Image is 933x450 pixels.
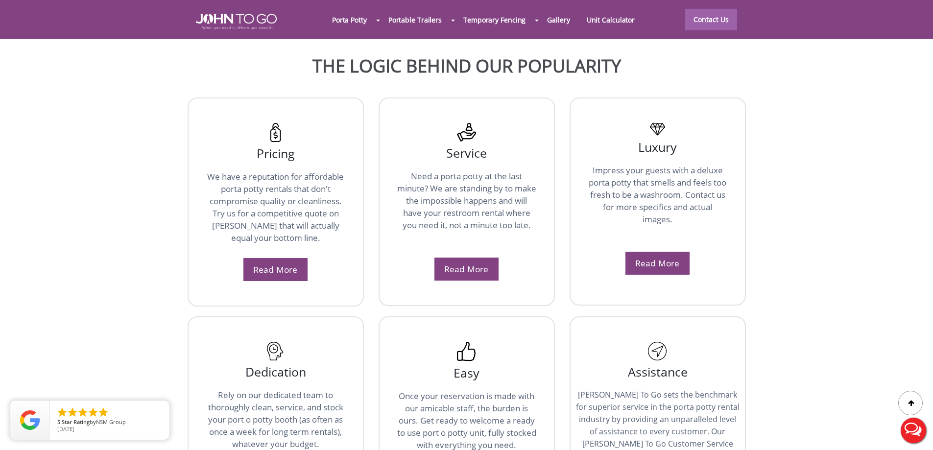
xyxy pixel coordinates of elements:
a: Portable Trailers [380,9,450,30]
a: Unit Calculator [578,9,644,30]
img: Review Rating [20,410,40,430]
a: Temporary Fencing [455,9,534,30]
h2: THE LOGIC BEHIND OUR POPULARITY [7,56,926,76]
a: Luxury [588,136,728,154]
a: Gallery [539,9,578,30]
img: Dedication [266,342,285,360]
a: Service [446,140,487,161]
li:  [87,406,99,418]
p: Need a porta potty at the last minute? We are standing by to make the impossible happens and will... [397,170,537,253]
a: Assistance [575,360,740,379]
li:  [67,406,78,418]
li:  [56,406,68,418]
span: 5 [57,418,60,426]
a: Read More [253,263,297,275]
a: Read More [444,263,488,275]
a: Porta Potty [324,9,375,30]
img: Luxury [650,123,665,136]
img: Easy [457,342,476,361]
img: Service [457,123,476,142]
h4: Dedication [206,360,346,379]
img: Pricing [270,123,281,142]
img: Assistance [648,342,667,360]
li:  [97,406,109,418]
button: Live Chat [894,411,933,450]
a: Easy [397,361,537,380]
a: Read More [635,257,679,269]
img: JOHN to go [196,14,277,29]
p: Impress your guests with a deluxe porta potty that smells and feels too fresh to be a washroom. C... [588,164,728,247]
span: by [57,419,162,426]
span: Star Rating [62,418,90,426]
span: NSM Group [96,418,126,426]
span: [DATE] [57,425,74,432]
li:  [77,406,89,418]
a: Pricing [257,140,295,162]
p: We have a reputation for affordable porta potty rentals that don't compromise quality or cleanlin... [206,170,346,253]
a: Contact Us [685,9,737,30]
